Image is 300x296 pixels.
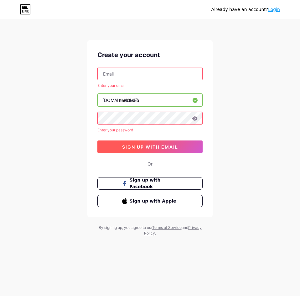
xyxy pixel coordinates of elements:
[211,6,280,13] div: Already have an account?
[152,225,182,230] a: Terms of Service
[97,195,203,207] button: Sign up with Apple
[97,50,203,60] div: Create your account
[122,144,178,150] span: sign up with email
[102,97,139,103] div: [DOMAIN_NAME]/
[97,140,203,153] button: sign up with email
[97,177,203,190] button: Sign up with Facebook
[98,67,202,80] input: Email
[147,161,153,167] div: Or
[268,7,280,12] a: Login
[130,198,178,204] span: Sign up with Apple
[97,225,203,236] div: By signing up, you agree to our and .
[97,83,203,88] div: Enter your email
[98,94,202,106] input: username
[97,127,203,133] div: Enter your password
[130,177,178,190] span: Sign up with Facebook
